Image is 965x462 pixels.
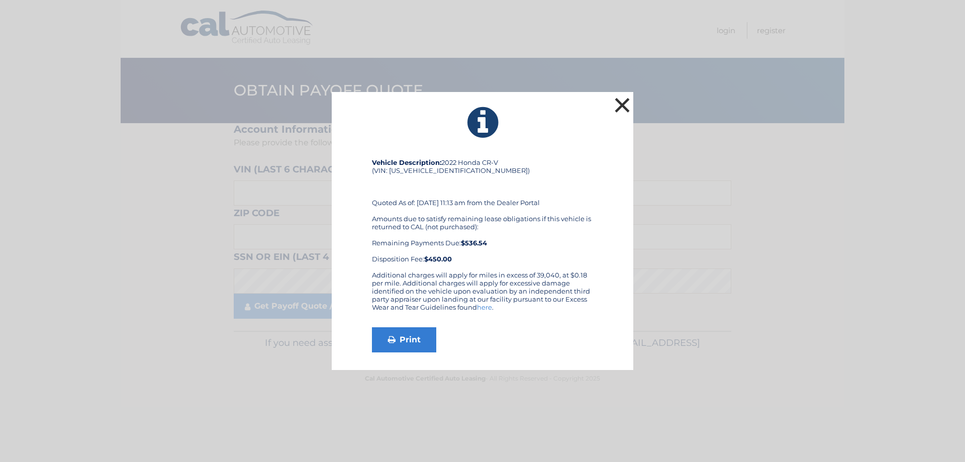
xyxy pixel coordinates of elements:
[372,158,441,166] strong: Vehicle Description:
[372,215,593,263] div: Amounts due to satisfy remaining lease obligations if this vehicle is returned to CAL (not purcha...
[461,239,487,247] b: $536.54
[424,255,452,263] strong: $450.00
[477,303,492,311] a: here
[372,271,593,319] div: Additional charges will apply for miles in excess of 39,040, at $0.18 per mile. Additional charge...
[372,158,593,271] div: 2022 Honda CR-V (VIN: [US_VEHICLE_IDENTIFICATION_NUMBER]) Quoted As of: [DATE] 11:13 am from the ...
[372,327,436,352] a: Print
[612,95,632,115] button: ×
